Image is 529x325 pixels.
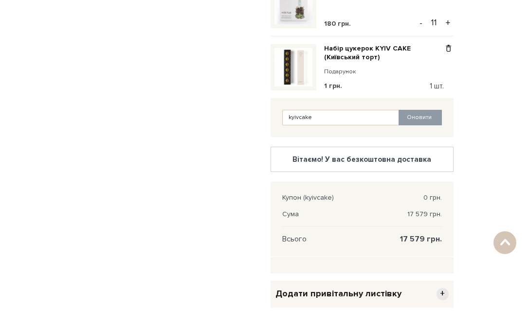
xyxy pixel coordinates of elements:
[282,210,299,219] span: Сума
[324,44,443,62] a: Набір цукерок KYIV CAKE (Київський торт)
[282,110,400,125] input: Введіть код купона
[407,210,442,219] span: 17 579 грн.
[324,19,351,28] span: 180 грн.
[400,235,442,243] span: 17 579 грн.
[324,68,443,76] small: Подарунок
[282,193,334,202] span: Купон (kyivcake)
[437,288,449,300] span: +
[324,82,342,90] span: 1 грн.
[399,110,442,125] button: Оновити
[430,82,444,90] span: 1 шт.
[275,288,401,299] span: Додати привітальну листівку
[423,193,442,202] span: 0 грн.
[282,235,307,243] span: Всього
[442,16,454,30] button: +
[274,48,313,86] img: Набір цукерок KYIV CAKE (Київський торт)
[279,155,445,164] div: Вітаємо! У вас безкоштовна доставка
[416,16,426,30] button: -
